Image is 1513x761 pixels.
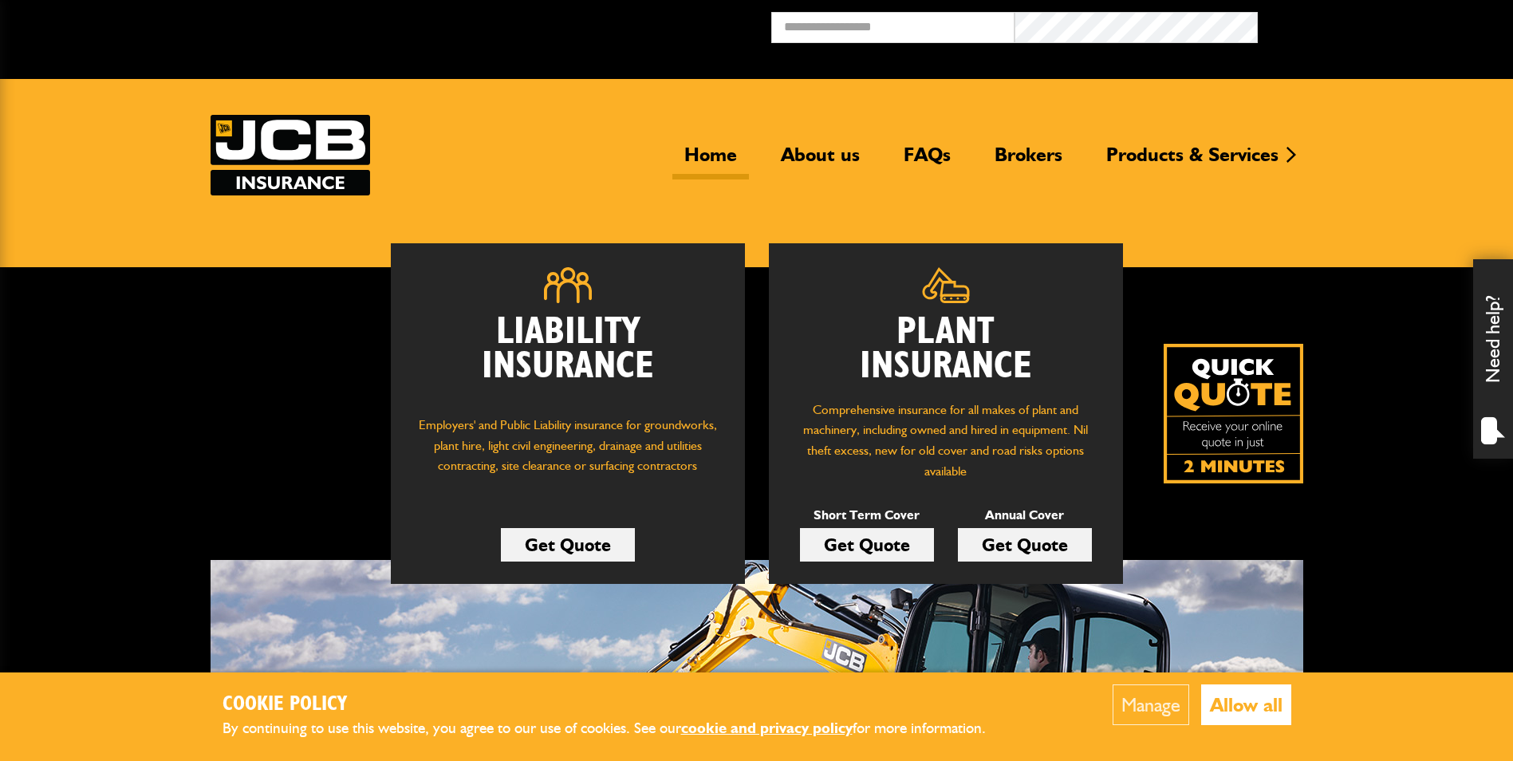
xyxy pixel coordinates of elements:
a: Get your insurance quote isn just 2-minutes [1164,344,1303,483]
p: Employers' and Public Liability insurance for groundworks, plant hire, light civil engineering, d... [415,415,721,491]
a: Brokers [983,143,1074,179]
a: Get Quote [501,528,635,562]
button: Allow all [1201,684,1291,725]
p: By continuing to use this website, you agree to our use of cookies. See our for more information. [223,716,1012,741]
img: Quick Quote [1164,344,1303,483]
h2: Cookie Policy [223,692,1012,717]
a: Get Quote [958,528,1092,562]
p: Short Term Cover [800,505,934,526]
a: cookie and privacy policy [681,719,853,737]
a: FAQs [892,143,963,179]
p: Annual Cover [958,505,1092,526]
a: JCB Insurance Services [211,115,370,195]
a: Products & Services [1094,143,1290,179]
p: Comprehensive insurance for all makes of plant and machinery, including owned and hired in equipm... [793,400,1099,481]
button: Manage [1113,684,1189,725]
img: JCB Insurance Services logo [211,115,370,195]
a: Get Quote [800,528,934,562]
a: Home [672,143,749,179]
button: Broker Login [1258,12,1501,37]
div: Need help? [1473,259,1513,459]
a: About us [769,143,872,179]
h2: Plant Insurance [793,315,1099,384]
h2: Liability Insurance [415,315,721,400]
